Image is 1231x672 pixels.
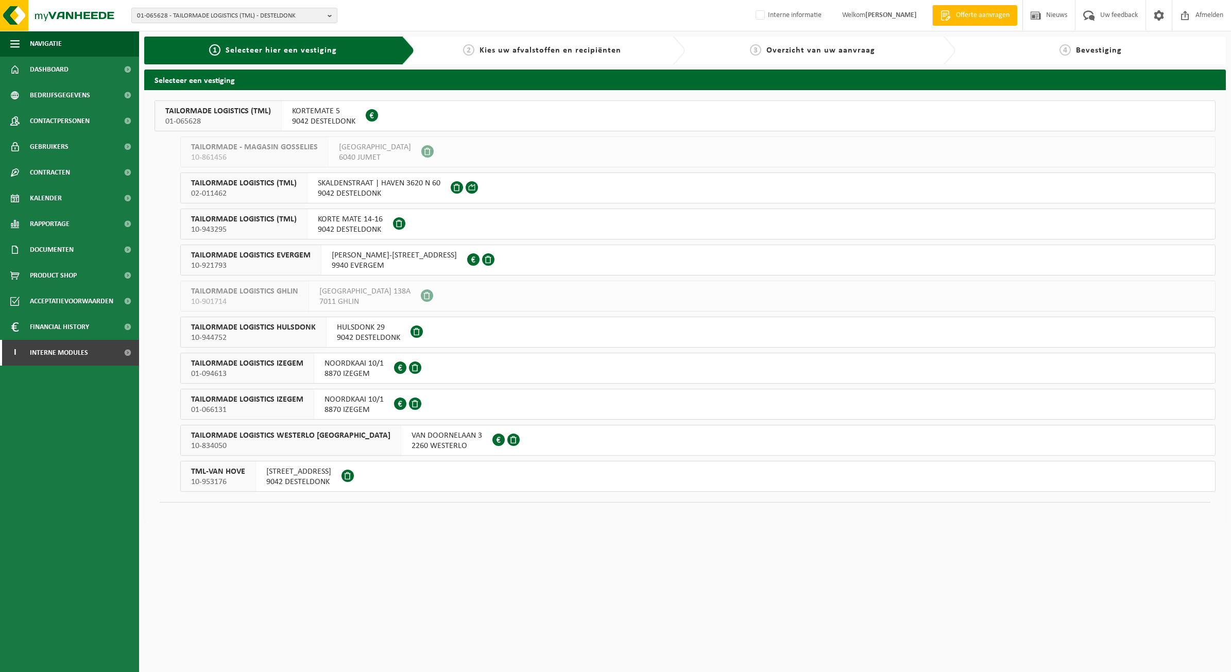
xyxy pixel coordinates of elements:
[30,108,90,134] span: Contactpersonen
[318,225,383,235] span: 9042 DESTELDONK
[191,214,297,225] span: TAILORMADE LOGISTICS (TML)
[318,188,440,199] span: 9042 DESTELDONK
[30,160,70,185] span: Contracten
[180,353,1216,384] button: TAILORMADE LOGISTICS IZEGEM 01-094613 NOORDKAAI 10/18870 IZEGEM
[191,405,303,415] span: 01-066131
[332,261,457,271] span: 9940 EVERGEM
[480,46,621,55] span: Kies uw afvalstoffen en recipiënten
[266,477,331,487] span: 9042 DESTELDONK
[191,286,298,297] span: TAILORMADE LOGISTICS GHLIN
[180,425,1216,456] button: TAILORMADE LOGISTICS WESTERLO [GEOGRAPHIC_DATA] 10-834050 VAN DOORNELAAN 32260 WESTERLO
[30,288,113,314] span: Acceptatievoorwaarden
[10,340,20,366] span: I
[754,8,822,23] label: Interne informatie
[165,106,271,116] span: TAILORMADE LOGISTICS (TML)
[1059,44,1071,56] span: 4
[412,441,482,451] span: 2260 WESTERLO
[191,394,303,405] span: TAILORMADE LOGISTICS IZEGEM
[191,188,297,199] span: 02-011462
[463,44,474,56] span: 2
[191,152,318,163] span: 10-861456
[180,173,1216,203] button: TAILORMADE LOGISTICS (TML) 02-011462 SKALDENSTRAAT | HAVEN 3620 N 609042 DESTELDONK
[750,44,761,56] span: 3
[191,467,245,477] span: TML-VAN HOVE
[292,106,355,116] span: KORTEMATE 5
[412,430,482,441] span: VAN DOORNELAAN 3
[30,57,69,82] span: Dashboard
[339,152,411,163] span: 6040 JUMET
[191,322,316,333] span: TAILORMADE LOGISTICS HULSDONK
[165,116,271,127] span: 01-065628
[209,44,220,56] span: 1
[30,340,88,366] span: Interne modules
[324,369,384,379] span: 8870 IZEGEM
[953,10,1012,21] span: Offerte aanvragen
[144,70,1226,90] h2: Selecteer een vestiging
[137,8,323,24] span: 01-065628 - TAILORMADE LOGISTICS (TML) - DESTELDONK
[339,142,411,152] span: [GEOGRAPHIC_DATA]
[324,394,384,405] span: NOORDKAAI 10/1
[30,185,62,211] span: Kalender
[131,8,337,23] button: 01-065628 - TAILORMADE LOGISTICS (TML) - DESTELDONK
[191,261,311,271] span: 10-921793
[319,297,411,307] span: 7011 GHLIN
[318,214,383,225] span: KORTE MATE 14-16
[191,369,303,379] span: 01-094613
[191,441,390,451] span: 10-834050
[1076,46,1122,55] span: Bevestiging
[292,116,355,127] span: 9042 DESTELDONK
[30,237,74,263] span: Documenten
[865,11,917,19] strong: [PERSON_NAME]
[324,358,384,369] span: NOORDKAAI 10/1
[226,46,337,55] span: Selecteer hier een vestiging
[319,286,411,297] span: [GEOGRAPHIC_DATA] 138A
[30,314,89,340] span: Financial History
[191,358,303,369] span: TAILORMADE LOGISTICS IZEGEM
[180,209,1216,239] button: TAILORMADE LOGISTICS (TML) 10-943295 KORTE MATE 14-169042 DESTELDONK
[180,245,1216,275] button: TAILORMADE LOGISTICS EVERGEM 10-921793 [PERSON_NAME]-[STREET_ADDRESS]9940 EVERGEM
[191,477,245,487] span: 10-953176
[191,333,316,343] span: 10-944752
[191,250,311,261] span: TAILORMADE LOGISTICS EVERGEM
[332,250,457,261] span: [PERSON_NAME]-[STREET_ADDRESS]
[766,46,875,55] span: Overzicht van uw aanvraag
[191,297,298,307] span: 10-901714
[932,5,1017,26] a: Offerte aanvragen
[30,211,70,237] span: Rapportage
[180,389,1216,420] button: TAILORMADE LOGISTICS IZEGEM 01-066131 NOORDKAAI 10/18870 IZEGEM
[324,405,384,415] span: 8870 IZEGEM
[266,467,331,477] span: [STREET_ADDRESS]
[337,333,400,343] span: 9042 DESTELDONK
[180,461,1216,492] button: TML-VAN HOVE 10-953176 [STREET_ADDRESS]9042 DESTELDONK
[30,31,62,57] span: Navigatie
[337,322,400,333] span: HULSDONK 29
[191,225,297,235] span: 10-943295
[191,142,318,152] span: TAILORMADE - MAGASIN GOSSELIES
[30,134,69,160] span: Gebruikers
[191,178,297,188] span: TAILORMADE LOGISTICS (TML)
[155,100,1216,131] button: TAILORMADE LOGISTICS (TML) 01-065628 KORTEMATE 59042 DESTELDONK
[191,430,390,441] span: TAILORMADE LOGISTICS WESTERLO [GEOGRAPHIC_DATA]
[30,263,77,288] span: Product Shop
[318,178,440,188] span: SKALDENSTRAAT | HAVEN 3620 N 60
[180,317,1216,348] button: TAILORMADE LOGISTICS HULSDONK 10-944752 HULSDONK 299042 DESTELDONK
[30,82,90,108] span: Bedrijfsgegevens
